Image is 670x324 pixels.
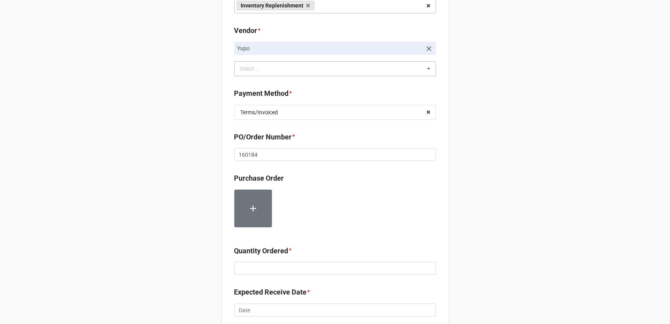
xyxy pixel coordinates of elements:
[234,25,257,36] label: Vendor
[234,88,289,99] label: Payment Method
[238,64,272,73] div: Select ...
[234,245,288,256] label: Quantity Ordered
[241,110,278,115] div: Terms/Invoiced
[234,132,292,143] label: PO/Order Number
[234,173,284,184] label: Purchase Order
[234,304,436,317] input: Date
[237,44,422,52] p: Yupo
[237,1,315,10] a: Inventory Replenishment
[234,287,307,298] label: Expected Receive Date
